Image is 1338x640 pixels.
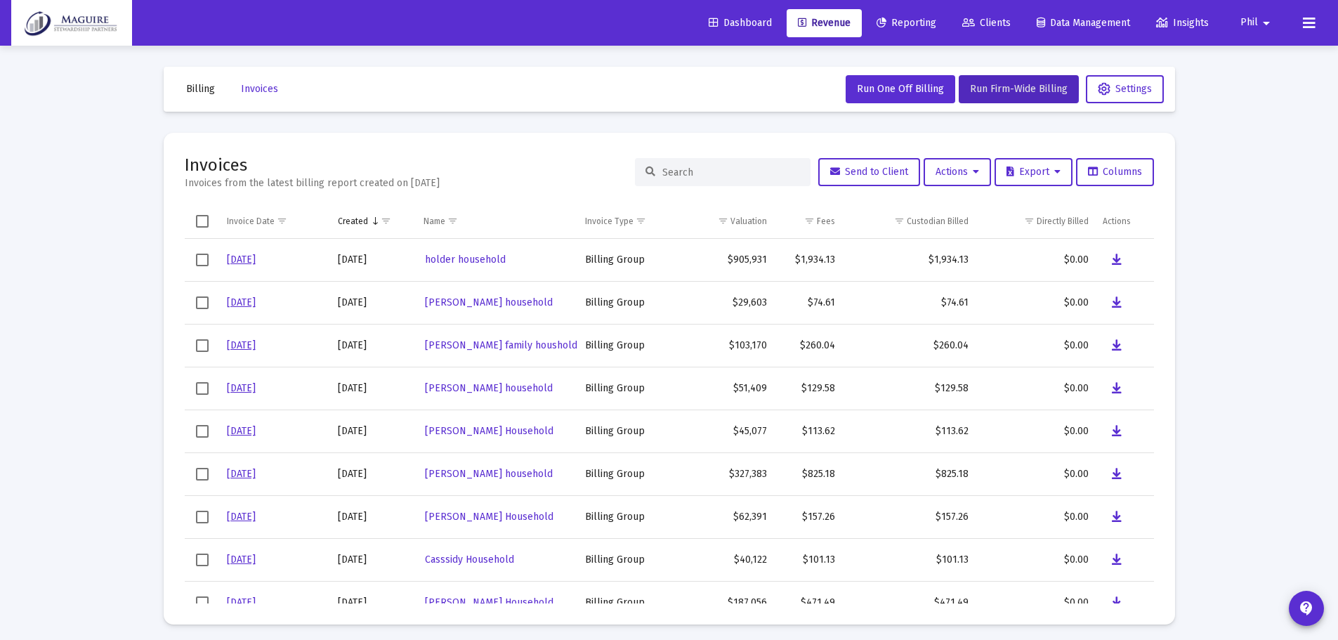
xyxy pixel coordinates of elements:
[846,75,955,103] button: Run One Off Billing
[781,467,835,481] div: $825.18
[424,292,554,313] a: [PERSON_NAME] household
[175,75,226,103] button: Billing
[424,592,555,613] a: [PERSON_NAME] Household
[424,421,555,441] a: [PERSON_NAME] Household
[730,216,767,227] div: Valuation
[425,339,577,351] span: [PERSON_NAME] family houshold
[196,215,209,228] div: Select all
[1096,204,1153,238] td: Column Actions
[849,339,969,353] div: $260.04
[227,596,256,608] a: [DATE]
[331,204,417,238] td: Column Created
[578,410,678,452] td: Billing Group
[227,254,256,266] a: [DATE]
[678,495,773,538] td: $62,391
[585,216,634,227] div: Invoice Type
[1103,216,1131,227] div: Actions
[781,253,835,267] div: $1,934.13
[849,424,969,438] div: $113.62
[381,216,391,226] span: Show filter options for column 'Created'
[424,335,579,355] a: [PERSON_NAME] family houshold
[425,254,506,266] span: holder household
[196,296,209,309] div: Select row
[338,216,368,227] div: Created
[678,281,773,324] td: $29,603
[578,204,678,238] td: Column Invoice Type
[718,216,728,226] span: Show filter options for column 'Valuation'
[1240,17,1258,29] span: Phil
[678,324,773,367] td: $103,170
[849,381,969,396] div: $129.58
[907,216,969,227] div: Custodian Billed
[196,554,209,566] div: Select row
[425,554,514,566] span: Casssidy Household
[976,281,1096,324] td: $0.00
[331,367,417,410] td: [DATE]
[22,9,122,37] img: Dashboard
[976,410,1096,452] td: $0.00
[227,554,256,566] a: [DATE]
[196,468,209,481] div: Select row
[976,495,1096,538] td: $0.00
[331,281,417,324] td: [DATE]
[781,596,835,610] div: $471.49
[849,253,969,267] div: $1,934.13
[976,581,1096,624] td: $0.00
[425,296,553,308] span: [PERSON_NAME] household
[425,511,553,523] span: [PERSON_NAME] Household
[196,382,209,395] div: Select row
[417,204,578,238] td: Column Name
[976,538,1096,581] td: $0.00
[578,239,678,282] td: Billing Group
[865,9,947,37] a: Reporting
[424,216,445,227] div: Name
[781,296,835,310] div: $74.61
[185,154,440,176] h2: Invoices
[425,382,553,394] span: [PERSON_NAME] household
[976,324,1096,367] td: $0.00
[894,216,905,226] span: Show filter options for column 'Custodian Billed'
[678,581,773,624] td: $187,056
[578,495,678,538] td: Billing Group
[842,204,976,238] td: Column Custodian Billed
[970,83,1068,95] span: Run Firm-Wide Billing
[220,204,331,238] td: Column Invoice Date
[331,495,417,538] td: [DATE]
[227,296,256,308] a: [DATE]
[227,339,256,351] a: [DATE]
[196,254,209,266] div: Select row
[424,464,554,484] a: [PERSON_NAME] household
[976,239,1096,282] td: $0.00
[924,158,991,186] button: Actions
[227,511,256,523] a: [DATE]
[976,367,1096,410] td: $0.00
[578,367,678,410] td: Billing Group
[781,510,835,524] div: $157.26
[995,158,1073,186] button: Export
[1037,216,1089,227] div: Directly Billed
[277,216,287,226] span: Show filter options for column 'Invoice Date'
[787,9,862,37] a: Revenue
[425,468,553,480] span: [PERSON_NAME] household
[196,596,209,609] div: Select row
[331,538,417,581] td: [DATE]
[818,158,920,186] button: Send to Client
[1145,9,1220,37] a: Insights
[196,339,209,352] div: Select row
[425,425,553,437] span: [PERSON_NAME] Household
[781,339,835,353] div: $260.04
[447,216,458,226] span: Show filter options for column 'Name'
[227,216,275,227] div: Invoice Date
[774,204,842,238] td: Column Fees
[1224,8,1292,37] button: Phil
[976,452,1096,495] td: $0.00
[781,424,835,438] div: $113.62
[678,204,773,238] td: Column Valuation
[331,452,417,495] td: [DATE]
[817,216,835,227] div: Fees
[1006,166,1061,178] span: Export
[951,9,1022,37] a: Clients
[186,83,215,95] span: Billing
[709,17,772,29] span: Dashboard
[678,452,773,495] td: $327,383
